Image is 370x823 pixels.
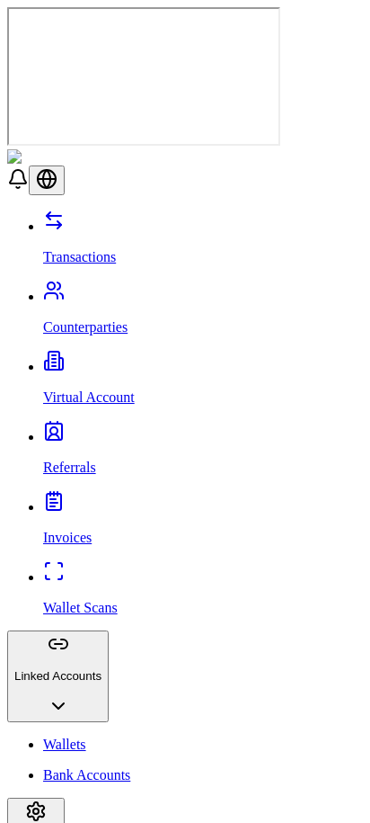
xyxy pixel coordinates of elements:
a: Wallets [43,737,363,753]
a: Referrals [43,429,363,476]
img: ShieldPay Logo [7,149,114,165]
p: Virtual Account [43,389,363,406]
a: Counterparties [43,289,363,335]
a: Transactions [43,219,363,265]
a: Bank Accounts [43,767,363,783]
p: Referrals [43,460,363,476]
p: Counterparties [43,319,363,335]
p: Invoices [43,530,363,546]
a: Invoices [43,499,363,546]
p: Linked Accounts [14,669,101,683]
a: Virtual Account [43,359,363,406]
p: Wallet Scans [43,600,363,616]
a: Wallet Scans [43,569,363,616]
p: Transactions [43,249,363,265]
button: Linked Accounts [7,631,109,722]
